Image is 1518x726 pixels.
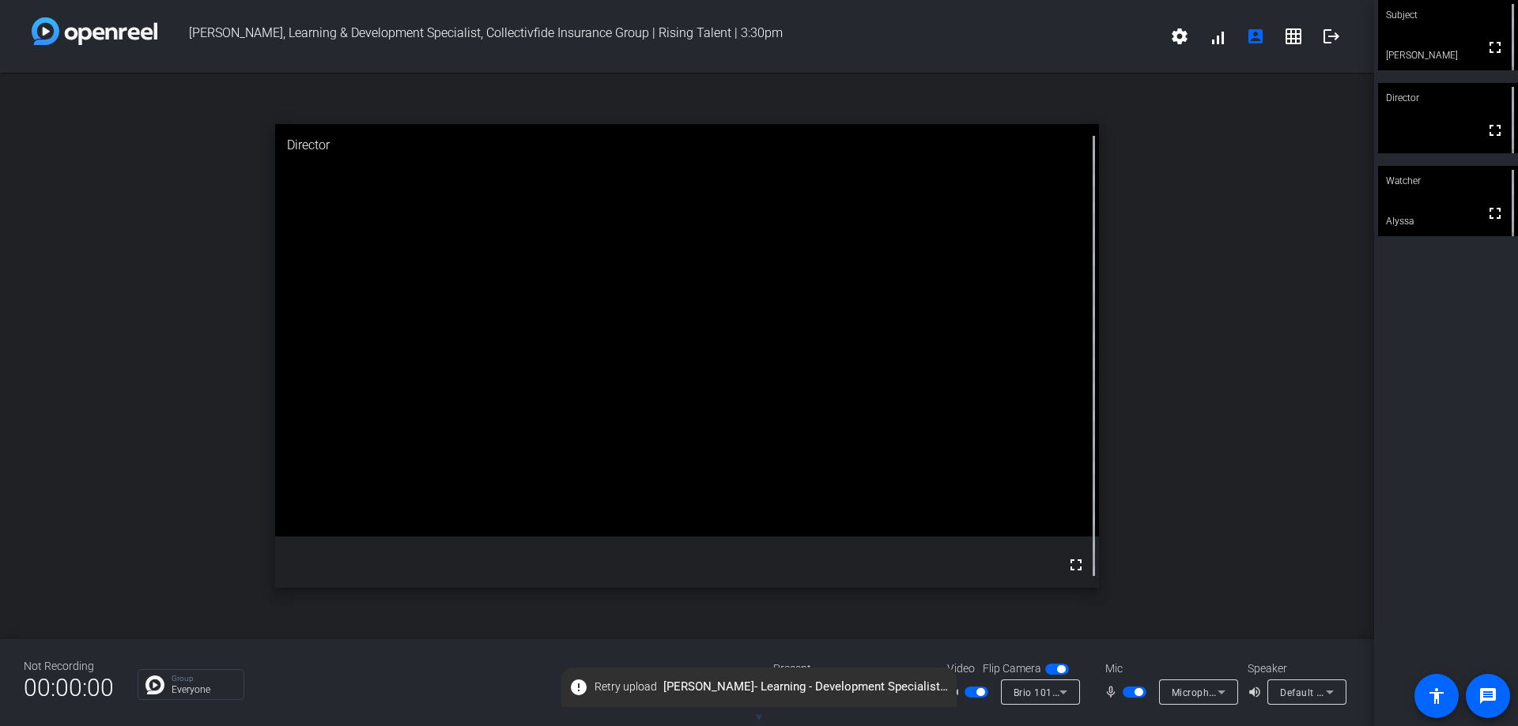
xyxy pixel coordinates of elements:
[1486,204,1505,223] mat-icon: fullscreen
[1248,683,1267,702] mat-icon: volume_up
[157,17,1161,55] span: [PERSON_NAME], Learning & Development Specialist, Collectivfide Insurance Group | Rising Talent |...
[145,675,164,694] img: Chat Icon
[1478,687,1497,705] mat-icon: message
[172,685,236,694] p: Everyone
[172,675,236,683] p: Group
[1280,686,1462,698] span: Default - Speakers (2- Realtek(R) Audio)
[1246,27,1265,46] mat-icon: account_box
[32,17,157,45] img: white-gradient.svg
[773,660,931,677] div: Present
[1199,17,1237,55] button: signal_cellular_alt
[1378,83,1518,113] div: Director
[753,710,765,724] span: ▼
[1067,555,1086,574] mat-icon: fullscreen
[1170,27,1189,46] mat-icon: settings
[1248,660,1342,677] div: Speaker
[1322,27,1341,46] mat-icon: logout
[24,668,114,707] span: 00:00:00
[561,673,957,702] span: [PERSON_NAME]- Learning - Development Specialist- Collectivfide Insurance Group - Rising Talent -...
[1089,660,1248,677] div: Mic
[1104,683,1123,702] mat-icon: mic_none
[1378,166,1518,196] div: Watcher
[983,660,1041,677] span: Flip Camera
[24,658,114,675] div: Not Recording
[1014,686,1112,698] span: Brio 101 (046d:094d)
[595,679,657,695] span: Retry upload
[1427,687,1446,705] mat-icon: accessibility
[569,678,588,697] mat-icon: error
[1486,38,1505,57] mat-icon: fullscreen
[275,124,1100,167] div: Director
[1486,121,1505,140] mat-icon: fullscreen
[947,660,975,677] span: Video
[1284,27,1303,46] mat-icon: grid_on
